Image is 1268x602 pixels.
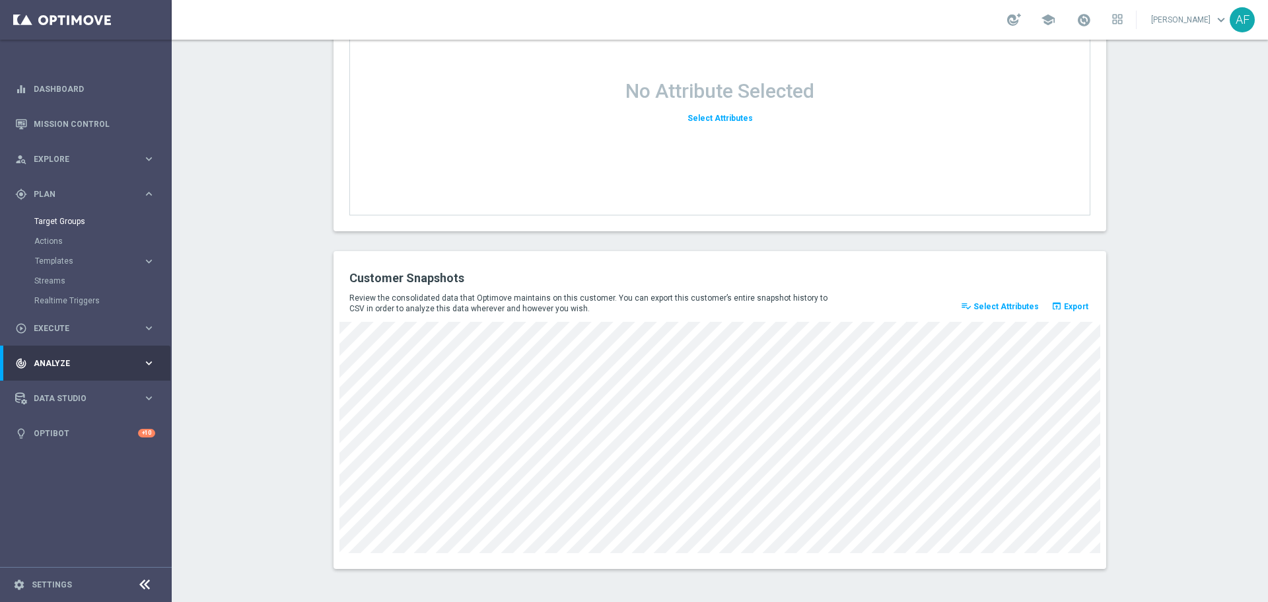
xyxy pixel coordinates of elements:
[15,189,156,200] button: gps_fixed Plan keyboard_arrow_right
[687,114,753,123] span: Select Attributes
[34,271,170,291] div: Streams
[143,188,155,200] i: keyboard_arrow_right
[34,276,137,286] a: Streams
[15,323,156,334] button: play_circle_outline Execute keyboard_arrow_right
[34,71,155,106] a: Dashboard
[34,236,137,246] a: Actions
[15,119,156,130] button: Mission Control
[15,357,27,369] i: track_changes
[143,153,155,165] i: keyboard_arrow_right
[34,190,143,198] span: Plan
[1064,302,1088,311] span: Export
[15,358,156,369] button: track_changes Analyze keyboard_arrow_right
[15,428,156,439] button: lightbulb Optibot +10
[1041,13,1055,27] span: school
[1051,301,1062,311] i: open_in_browser
[15,393,143,404] div: Data Studio
[15,322,27,334] i: play_circle_outline
[138,429,155,437] div: +10
[34,216,137,227] a: Target Groups
[15,393,156,404] button: Data Studio keyboard_arrow_right
[15,428,27,439] i: lightbulb
[625,79,814,103] h1: No Attribute Selected
[15,71,155,106] div: Dashboard
[34,324,143,332] span: Execute
[15,322,143,334] div: Execute
[13,579,25,591] i: settings
[349,270,710,286] h2: Customer Snapshots
[15,188,143,200] div: Plan
[15,357,143,369] div: Analyze
[143,255,155,268] i: keyboard_arrow_right
[15,188,27,200] i: gps_fixed
[34,359,143,367] span: Analyze
[34,256,156,266] button: Templates keyboard_arrow_right
[15,84,156,94] button: equalizer Dashboard
[143,357,155,369] i: keyboard_arrow_right
[1214,13,1228,27] span: keyboard_arrow_down
[34,395,143,402] span: Data Studio
[1049,297,1090,316] button: open_in_browser Export
[349,293,837,314] p: Review the consolidated data that Optimove maintains on this customer. You can export this custom...
[34,155,143,163] span: Explore
[15,416,155,451] div: Optibot
[686,110,755,128] button: Select Attributes
[34,416,138,451] a: Optibot
[35,257,129,265] span: Templates
[973,302,1039,311] span: Select Attributes
[34,106,155,141] a: Mission Control
[15,106,155,141] div: Mission Control
[1230,7,1255,32] div: AF
[15,154,156,165] button: person_search Explore keyboard_arrow_right
[34,211,170,231] div: Target Groups
[1150,10,1230,30] a: [PERSON_NAME]keyboard_arrow_down
[34,231,170,251] div: Actions
[34,295,137,306] a: Realtime Triggers
[15,153,27,165] i: person_search
[959,297,1041,316] button: playlist_add_check Select Attributes
[143,392,155,404] i: keyboard_arrow_right
[32,581,72,589] a: Settings
[961,301,971,311] i: playlist_add_check
[143,322,155,334] i: keyboard_arrow_right
[15,153,143,165] div: Explore
[34,291,170,311] div: Realtime Triggers
[34,251,170,271] div: Templates
[35,257,143,265] div: Templates
[15,83,27,95] i: equalizer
